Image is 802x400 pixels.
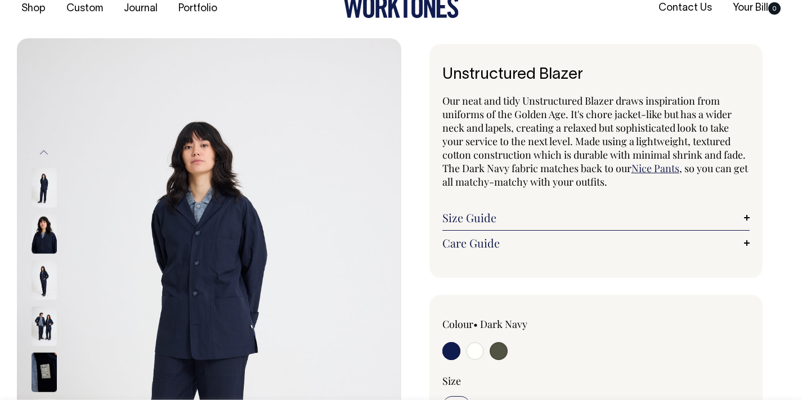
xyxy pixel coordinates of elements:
span: 0 [768,2,781,15]
img: dark-navy [32,260,57,300]
div: Size [442,374,750,388]
label: Dark Navy [480,317,527,331]
img: dark-navy [32,168,57,208]
span: , so you can get all matchy-matchy with your outfits. [442,161,748,188]
h1: Unstructured Blazer [442,66,750,84]
span: • [473,317,478,331]
a: Size Guide [442,211,750,224]
div: Colour [442,317,566,331]
img: dark-navy [32,214,57,254]
span: Our neat and tidy Unstructured Blazer draws inspiration from uniforms of the Golden Age. It's cho... [442,94,746,175]
a: Nice Pants [631,161,679,175]
img: dark-navy [32,307,57,346]
button: Previous [35,140,52,165]
img: dark-navy [32,353,57,392]
a: Care Guide [442,236,750,250]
